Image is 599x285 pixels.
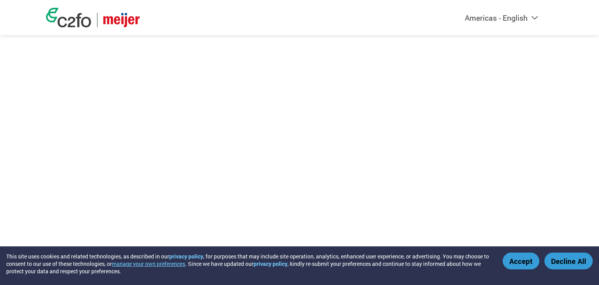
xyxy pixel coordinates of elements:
[46,8,91,27] img: c2fo logo
[112,260,185,267] button: manage your own preferences
[253,260,287,267] a: privacy policy
[6,253,491,275] div: This site uses cookies and related technologies, as described in our , for purposes that may incl...
[503,253,539,269] button: Accept
[544,253,593,269] button: Decline All
[103,13,140,27] img: Meijer
[169,253,203,260] a: privacy policy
